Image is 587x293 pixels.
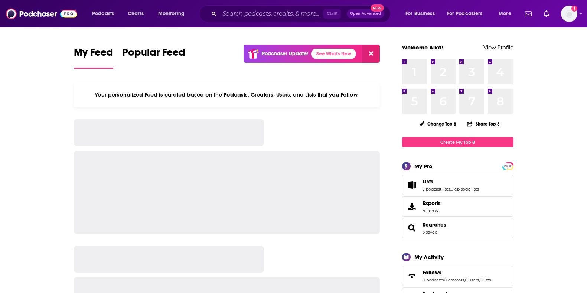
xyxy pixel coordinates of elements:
span: Popular Feed [122,46,185,63]
a: Lists [405,180,420,190]
a: Searches [423,221,446,228]
span: 4 items [423,208,441,213]
span: My Feed [74,46,113,63]
span: Charts [128,9,144,19]
img: User Profile [561,6,577,22]
a: 0 podcasts [423,277,444,283]
a: Exports [402,196,513,217]
a: Show notifications dropdown [522,7,535,20]
span: Exports [423,200,441,206]
span: Podcasts [92,9,114,19]
a: Follows [423,269,491,276]
a: 7 podcast lists [423,186,450,192]
a: Popular Feed [122,46,185,69]
p: Podchaser Update! [262,51,308,57]
span: Logged in as AlkaNara [561,6,577,22]
a: See What's New [311,49,356,59]
a: Charts [123,8,148,20]
button: Share Top 8 [467,117,500,131]
a: Searches [405,223,420,233]
a: Create My Top 8 [402,137,513,147]
a: View Profile [483,44,513,51]
a: Welcome Alka! [402,44,443,51]
img: Podchaser - Follow, Share and Rate Podcasts [6,7,77,21]
span: Follows [423,269,441,276]
a: Follows [405,271,420,281]
span: , [464,277,465,283]
div: Your personalized Feed is curated based on the Podcasts, Creators, Users, and Lists that you Follow. [74,82,380,107]
a: PRO [503,163,512,169]
button: open menu [87,8,124,20]
span: More [499,9,511,19]
a: Lists [423,178,479,185]
button: open menu [153,8,194,20]
a: My Feed [74,46,113,69]
a: 3 saved [423,229,437,235]
div: My Activity [414,254,444,261]
button: open menu [493,8,521,20]
a: 0 users [465,277,479,283]
input: Search podcasts, credits, & more... [219,8,323,20]
button: Open AdvancedNew [347,9,384,18]
a: 0 episode lists [451,186,479,192]
a: Show notifications dropdown [541,7,552,20]
span: Searches [402,218,513,238]
span: New [371,4,384,12]
span: Lists [402,175,513,195]
span: Open Advanced [350,12,381,16]
button: Show profile menu [561,6,577,22]
span: PRO [503,163,512,169]
span: , [444,277,444,283]
span: For Business [405,9,435,19]
button: open menu [400,8,444,20]
svg: Add a profile image [571,6,577,12]
button: Change Top 8 [415,119,461,128]
a: 0 lists [480,277,491,283]
a: 0 creators [444,277,464,283]
span: Lists [423,178,433,185]
span: Ctrl K [323,9,341,19]
div: My Pro [414,163,433,170]
span: Monitoring [158,9,185,19]
span: For Podcasters [447,9,483,19]
button: open menu [442,8,493,20]
span: Follows [402,266,513,286]
span: Exports [405,201,420,212]
div: Search podcasts, credits, & more... [206,5,398,22]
